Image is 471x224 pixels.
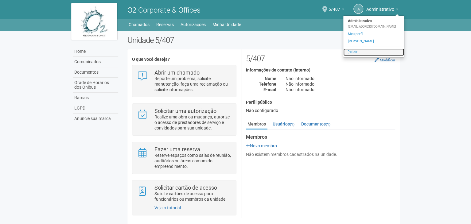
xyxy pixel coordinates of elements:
img: logo.jpg [71,3,117,40]
a: Novo membro [246,143,277,148]
a: Anuncie sua marca [73,114,118,124]
a: Autorizações [181,20,206,29]
a: Solicitar cartão de acesso Solicite cartões de acesso para funcionários ou membros da unidade. [137,185,231,202]
a: Ramais [73,93,118,103]
a: Fazer uma reserva Reserve espaços como salas de reunião, auditórios ou áreas comum do empreendime... [137,147,231,169]
a: Documentos [73,67,118,78]
a: Comunicados [73,57,118,67]
a: A [353,4,363,14]
a: Minha Unidade [212,20,241,29]
strong: Administrativo [343,17,404,25]
h4: O que você deseja? [132,57,236,62]
a: Abrir um chamado Reporte um problema, solicite manutenção, faça uma reclamação ou solicite inform... [137,70,231,92]
p: Reporte um problema, solicite manutenção, faça uma reclamação ou solicite informações. [154,76,232,92]
a: Sair [343,48,404,56]
div: Não existem membros cadastrados na unidade. [246,152,395,157]
a: Solicitar uma autorização Realize uma obra ou mudança, autorize o acesso de prestadores de serviç... [137,108,231,131]
span: 5/407 [329,1,340,12]
strong: Abrir um chamado [154,69,200,76]
a: [PERSON_NAME] [343,38,404,45]
a: LGPD [73,103,118,114]
small: (1) [326,122,330,126]
h2: Unidade 5/407 [127,36,400,45]
p: Reserve espaços como salas de reunião, auditórios ou áreas comum do empreendimento. [154,153,232,169]
div: Não informado [281,81,400,87]
p: Solicite cartões de acesso para funcionários ou membros da unidade. [154,191,232,202]
strong: E-mail [263,87,276,92]
h4: Perfil público [246,100,395,105]
a: Chamados [129,20,150,29]
div: Não informado [281,76,400,81]
a: Modificar [375,57,395,62]
a: Grade de Horários dos Ônibus [73,78,118,93]
strong: Nome [265,76,276,81]
a: Administrativo [366,8,398,13]
a: Meu perfil [343,30,404,38]
div: Não configurado [246,108,395,113]
a: Home [73,46,118,57]
small: (1) [290,122,294,126]
strong: Telefone [259,82,276,87]
div: [EMAIL_ADDRESS][DOMAIN_NAME] [343,25,404,29]
a: Membros [246,119,267,129]
a: Usuários(1) [271,119,296,129]
strong: Fazer uma reserva [154,146,200,153]
div: Não informado [281,87,400,92]
p: Realize uma obra ou mudança, autorize o acesso de prestadores de serviço e convidados para sua un... [154,114,232,131]
small: Modificar [380,58,395,62]
strong: Solicitar cartão de acesso [154,184,217,191]
a: Reservas [156,20,174,29]
h4: Informações de contato (interno) [246,68,395,72]
a: Veja o tutorial [154,205,181,210]
a: 5/407 [329,8,344,13]
h2: 5/407 [246,54,395,63]
strong: Solicitar uma autorização [154,108,216,114]
span: O2 Corporate & Offices [127,6,200,14]
strong: Membros [246,134,395,140]
span: Administrativo [366,1,394,12]
a: Documentos(1) [300,119,332,129]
